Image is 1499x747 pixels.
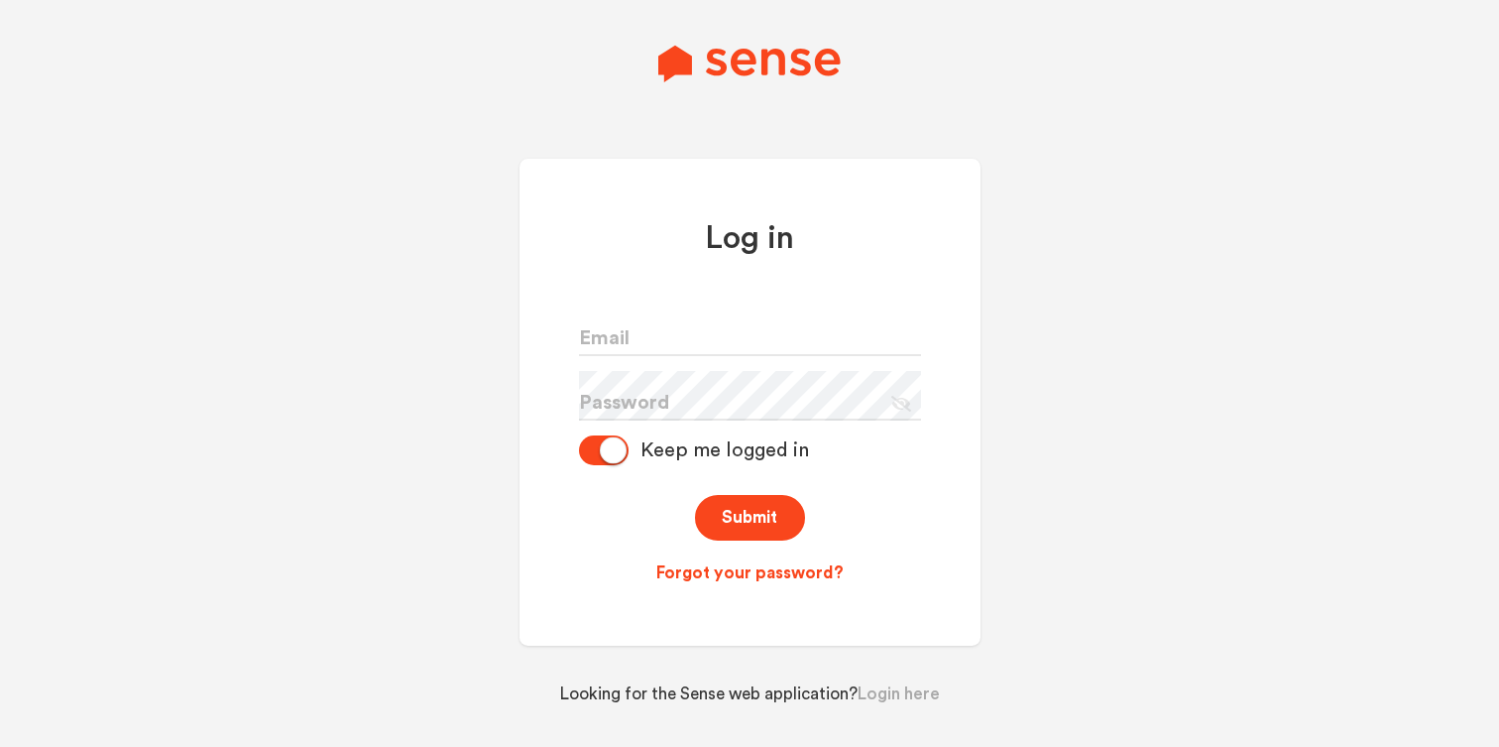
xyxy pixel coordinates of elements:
div: Looking for the Sense web application? [514,666,985,706]
a: Login here [858,685,940,702]
h1: Log in [579,218,921,259]
img: Sense Logo [658,45,840,82]
div: Keep me logged in [629,438,809,462]
a: Forgot your password? [579,561,921,585]
button: Submit [695,495,805,542]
